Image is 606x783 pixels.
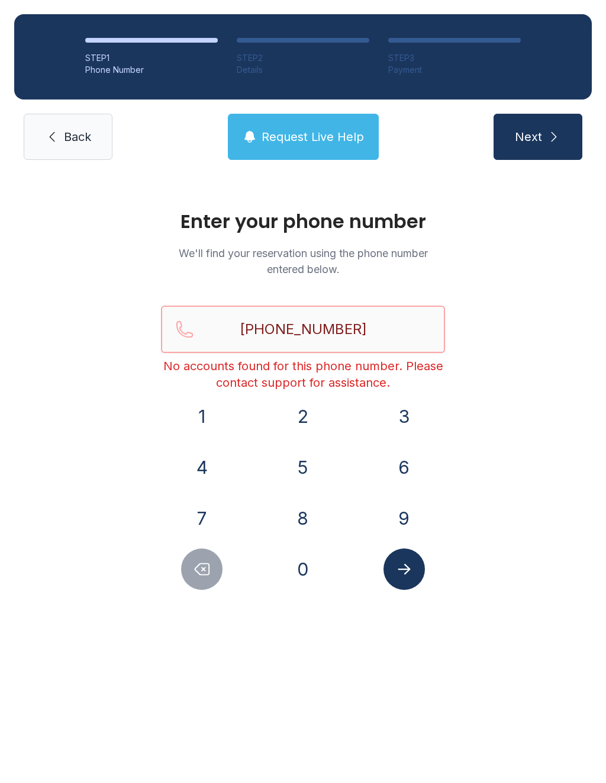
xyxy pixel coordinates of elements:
[383,396,425,437] button: 3
[181,447,223,488] button: 4
[237,52,369,64] div: STEP 2
[181,498,223,539] button: 7
[282,498,324,539] button: 8
[383,498,425,539] button: 9
[282,548,324,590] button: 0
[85,52,218,64] div: STEP 1
[282,447,324,488] button: 5
[388,52,521,64] div: STEP 3
[282,396,324,437] button: 2
[515,129,542,145] span: Next
[161,212,445,231] h1: Enter your phone number
[85,64,218,76] div: Phone Number
[383,447,425,488] button: 6
[383,548,425,590] button: Submit lookup form
[262,129,364,145] span: Request Live Help
[237,64,369,76] div: Details
[181,548,223,590] button: Delete number
[161,358,445,391] div: No accounts found for this phone number. Please contact support for assistance.
[161,306,445,353] input: Reservation phone number
[64,129,91,145] span: Back
[161,245,445,277] p: We'll find your reservation using the phone number entered below.
[181,396,223,437] button: 1
[388,64,521,76] div: Payment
